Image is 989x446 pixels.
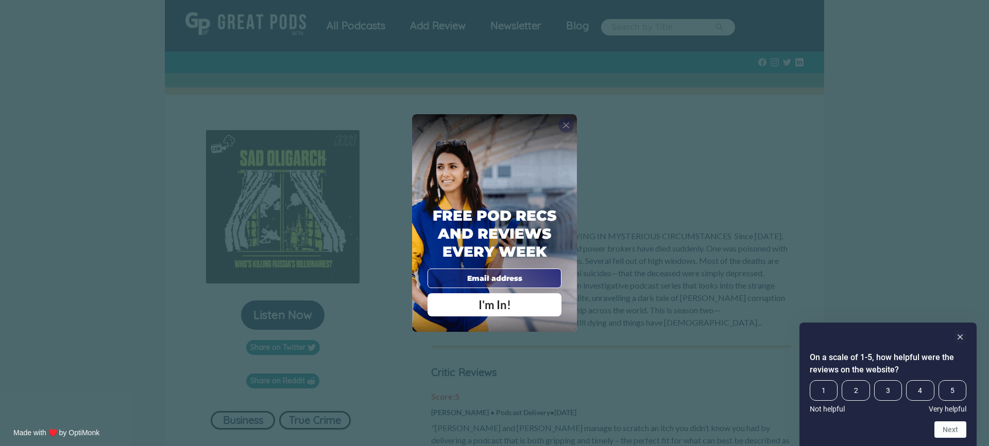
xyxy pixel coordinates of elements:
a: Made with ♥️ by OptiMonk [13,429,99,437]
span: Free Pod Recs and Reviews every week [433,207,556,260]
input: Email address [428,269,561,288]
button: Hide survey [954,331,966,343]
div: On a scale of 1-5, how helpful were the reviews on the website? Select an option from 1 to 5, wit... [810,380,966,413]
span: I'm In! [479,298,511,312]
span: X [562,120,570,130]
span: 5 [939,380,966,401]
h2: On a scale of 1-5, how helpful were the reviews on the website? Select an option from 1 to 5, wit... [810,351,966,376]
span: 2 [842,380,869,401]
span: Not helpful [810,405,845,413]
div: On a scale of 1-5, how helpful were the reviews on the website? Select an option from 1 to 5, wit... [810,331,966,438]
span: 1 [810,380,838,401]
span: Very helpful [929,405,966,413]
span: 4 [906,380,934,401]
button: Next question [934,421,966,438]
span: 3 [874,380,902,401]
